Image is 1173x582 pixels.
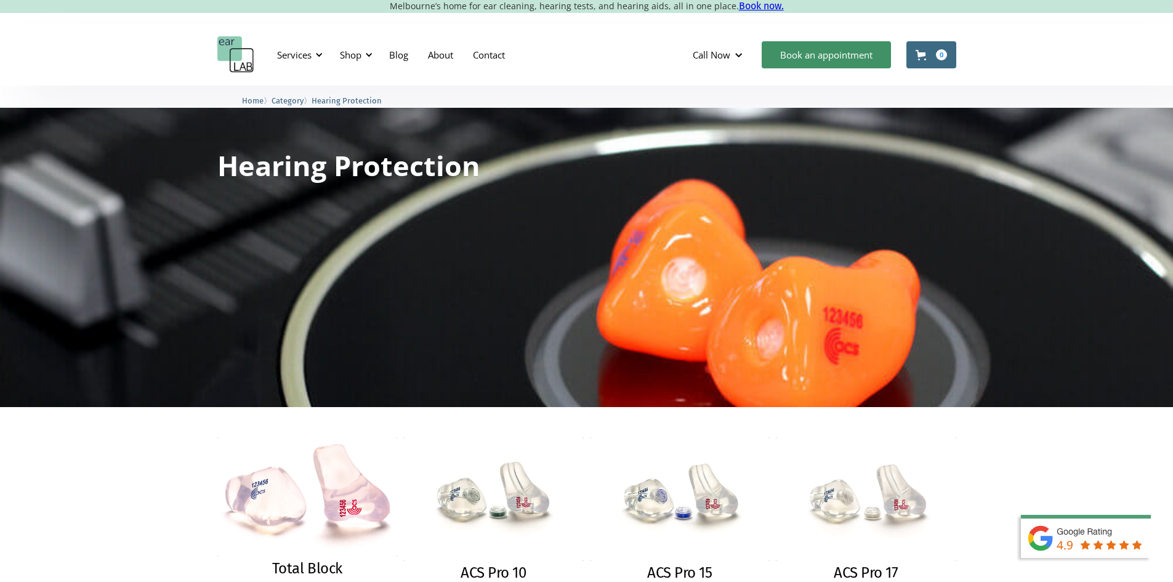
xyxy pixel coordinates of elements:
span: Home [242,96,264,105]
span: Category [272,96,304,105]
h2: ACS Pro 10 [461,564,526,582]
div: Shop [340,49,361,61]
img: Total Block [217,437,398,557]
div: Call Now [693,49,730,61]
a: Blog [379,37,418,73]
li: 〉 [242,94,272,107]
h2: ACS Pro 17 [834,564,898,582]
div: Call Now [683,36,756,73]
h2: Total Block [272,560,342,578]
h2: ACS Pro 15 [647,564,712,582]
div: 0 [936,49,947,60]
div: Services [270,36,326,73]
li: 〉 [272,94,312,107]
a: About [418,37,463,73]
img: ACS Pro 15 [590,437,770,561]
span: Hearing Protection [312,96,382,105]
a: Home [242,94,264,106]
img: ACS Pro 10 [403,437,584,561]
a: Category [272,94,304,106]
a: home [217,36,254,73]
div: Services [277,49,312,61]
h1: Hearing Protection [217,152,480,179]
img: ACS Pro 17 [776,437,956,561]
div: Shop [333,36,376,73]
a: Open cart [906,41,956,68]
a: Hearing Protection [312,94,382,106]
a: Contact [463,37,515,73]
a: Book an appointment [762,41,891,68]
